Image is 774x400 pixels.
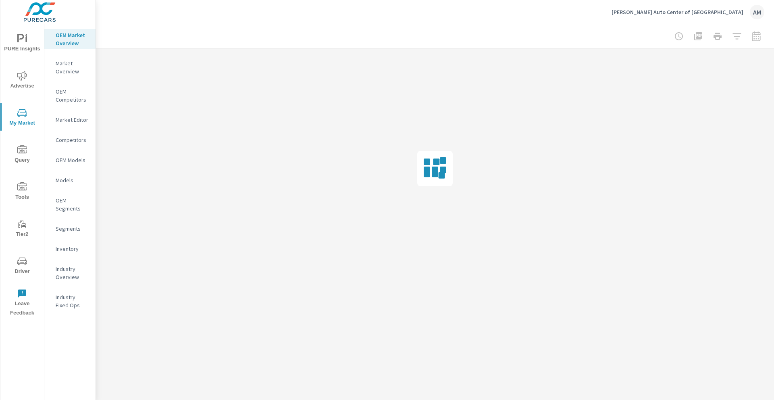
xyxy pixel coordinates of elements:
p: Competitors [56,136,89,144]
div: Market Overview [44,57,96,77]
p: [PERSON_NAME] Auto Center of [GEOGRAPHIC_DATA] [612,8,743,16]
p: Market Overview [56,59,89,75]
p: Inventory [56,245,89,253]
span: Tools [3,182,42,202]
span: Leave Feedback [3,289,42,318]
span: Driver [3,256,42,276]
div: Inventory [44,243,96,255]
p: Industry Overview [56,265,89,281]
span: Advertise [3,71,42,91]
span: Tier2 [3,219,42,239]
div: Segments [44,223,96,235]
span: My Market [3,108,42,128]
div: Industry Overview [44,263,96,283]
div: Models [44,174,96,186]
p: Segments [56,225,89,233]
div: Competitors [44,134,96,146]
p: Industry Fixed Ops [56,293,89,309]
p: OEM Competitors [56,87,89,104]
div: nav menu [0,24,44,321]
div: Market Editor [44,114,96,126]
span: Query [3,145,42,165]
div: OEM Market Overview [44,29,96,49]
p: OEM Models [56,156,89,164]
p: OEM Segments [56,196,89,212]
p: OEM Market Overview [56,31,89,47]
p: Models [56,176,89,184]
span: PURE Insights [3,34,42,54]
div: OEM Competitors [44,85,96,106]
div: OEM Models [44,154,96,166]
div: AM [750,5,764,19]
p: Market Editor [56,116,89,124]
div: OEM Segments [44,194,96,215]
div: Industry Fixed Ops [44,291,96,311]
